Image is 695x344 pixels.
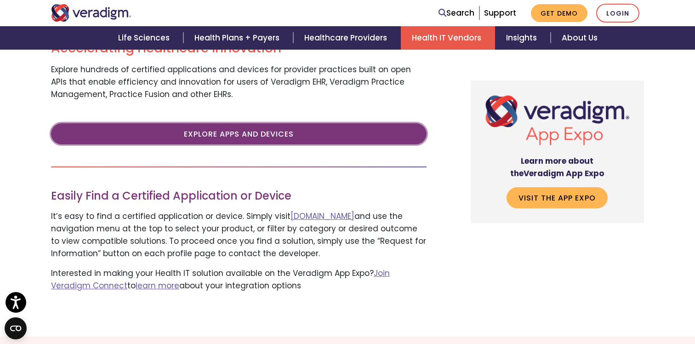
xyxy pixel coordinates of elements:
[510,155,604,179] strong: Learn more about the
[5,317,27,339] button: Open CMP widget
[596,4,639,23] a: Login
[51,4,131,22] img: Veradigm logo
[439,7,474,19] a: Search
[183,26,293,50] a: Health Plans + Payers
[291,211,354,222] a: [DOMAIN_NAME]
[495,26,551,50] a: Insights
[524,168,604,179] span: Veradigm App Expo
[401,26,495,50] a: Health IT Vendors
[136,280,179,291] a: learn more
[551,26,609,50] a: About Us
[531,4,587,22] a: Get Demo
[51,267,427,292] p: Interested in making your Health IT solution available on the Veradigm App Expo? to about your in...
[51,123,427,144] a: Explore Apps and Devices
[51,63,427,101] p: Explore hundreds of certified applications and devices for provider practices built on open APIs ...
[478,88,637,148] img: Veradigm App Expo
[51,189,427,203] h3: Easily Find a Certified Application or Device
[51,40,427,56] h2: Accelerating Healthcare Innovation
[293,26,401,50] a: Healthcare Providers
[107,26,183,50] a: Life Sciences
[484,7,516,18] a: Support
[51,210,427,260] p: It’s easy to find a certified application or device. Simply visit and use the navigation menu at ...
[507,187,608,208] a: Visit the App Expo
